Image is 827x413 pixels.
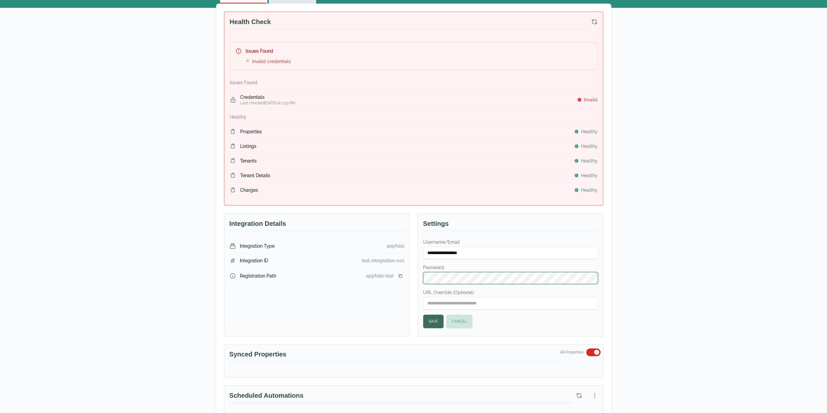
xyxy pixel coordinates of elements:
span: listings [240,143,256,149]
span: Healthy [581,128,598,135]
span: Invalid credentials [252,58,291,65]
span: Invalid [584,97,598,103]
span: tenants [240,158,257,164]
span: Integration Type [240,243,275,249]
span: Healthy [581,158,598,164]
div: test-integration-001 [362,257,404,264]
button: More options [589,390,601,401]
h3: Integration Details [229,219,404,231]
button: Refresh scheduled automations [573,390,585,401]
button: Save [423,315,444,328]
label: Password [423,264,598,271]
h3: Health Check [230,17,588,29]
span: tenant details [240,172,270,179]
div: appfolio-test [366,273,394,279]
span: Credentials [240,94,295,100]
h3: Synced Properties [229,350,560,362]
span: Integration ID [240,257,268,264]
h3: Scheduled Automations [229,391,573,403]
span: charges [240,187,258,193]
button: Refresh health check [588,16,600,28]
p: Healthy [230,114,246,120]
button: Cancel [446,315,472,328]
span: Last checked [DATE] at 1:59 PM [240,100,295,106]
p: Issues Found [230,79,257,86]
button: Copy registration link [396,272,404,280]
span: Registration Path [240,273,276,279]
span: Healthy [581,143,598,149]
span: Healthy [581,172,598,179]
h3: Settings [423,219,598,231]
button: Switch to select specific properties [586,348,601,356]
span: properties [240,128,262,135]
label: Username/Email [423,239,598,245]
div: appfolio [387,243,404,249]
span: Issues Found [246,48,273,54]
span: All Properties [560,350,584,355]
label: URL Override (Optional) [423,289,598,296]
span: Healthy [581,187,598,193]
